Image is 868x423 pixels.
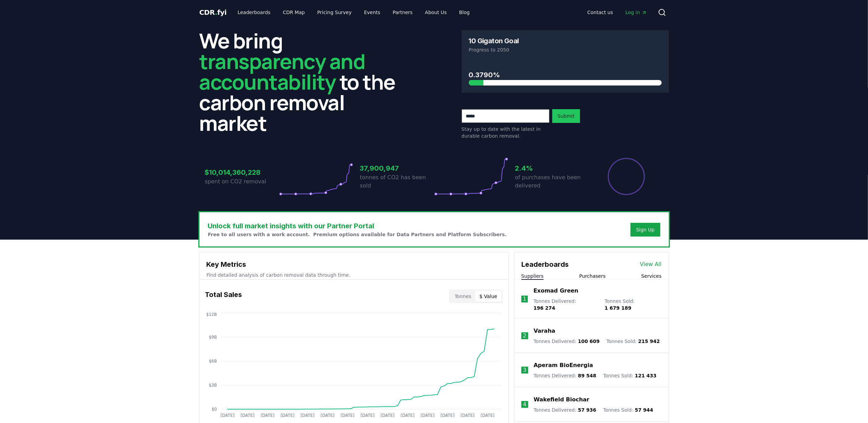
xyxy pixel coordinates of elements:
p: Tonnes Delivered : [533,298,598,311]
p: Tonnes Delivered : [534,338,600,345]
a: Partners [387,6,418,19]
a: CDR.fyi [199,8,227,17]
tspan: [DATE] [461,413,475,418]
a: Pricing Survey [312,6,357,19]
button: Tonnes [451,291,475,302]
div: Percentage of sales delivered [607,157,646,196]
p: 1 [523,295,526,303]
h3: 10 Gigaton Goal [469,37,519,44]
h3: $10,014,360,228 [205,167,279,178]
a: Exomad Green [533,287,578,295]
a: Events [359,6,386,19]
h2: We bring to the carbon removal market [199,30,407,133]
span: Log in [625,9,647,16]
a: CDR Map [277,6,310,19]
p: Tonnes Delivered : [534,372,597,379]
button: Sign Up [630,223,660,237]
span: transparency and accountability [199,47,365,96]
span: 89 548 [578,373,597,378]
p: Tonnes Sold : [605,298,662,311]
h3: Unlock full market insights with our Partner Portal [208,221,507,231]
span: 121 433 [635,373,657,378]
tspan: [DATE] [481,413,495,418]
button: Suppliers [521,273,544,279]
button: Services [641,273,661,279]
h3: Total Sales [205,289,242,303]
nav: Main [232,6,475,19]
tspan: $6B [209,359,217,364]
button: Submit [552,109,580,123]
p: Tonnes Sold : [603,372,657,379]
tspan: [DATE] [220,413,234,418]
h3: 0.3790% [469,70,662,80]
a: Leaderboards [232,6,276,19]
span: 57 936 [578,407,597,413]
p: Free to all users with a work account. Premium options available for Data Partners and Platform S... [208,231,507,238]
p: tonnes of CO2 has been sold [360,173,434,190]
p: 2 [523,332,526,340]
a: Aperam BioEnergia [534,361,593,369]
a: Log in [620,6,652,19]
h3: 2.4% [515,163,589,173]
p: Find detailed analysis of carbon removal data through time. [207,272,501,278]
p: spent on CO2 removal [205,178,279,186]
tspan: [DATE] [360,413,374,418]
tspan: [DATE] [240,413,254,418]
span: . [215,8,217,16]
tspan: [DATE] [401,413,415,418]
tspan: [DATE] [321,413,335,418]
span: CDR fyi [199,8,227,16]
tspan: $0 [211,407,217,412]
tspan: $12B [206,312,217,317]
h3: Key Metrics [207,259,501,270]
h3: Leaderboards [521,259,569,270]
tspan: $3B [209,383,217,388]
a: About Us [419,6,452,19]
tspan: [DATE] [300,413,314,418]
a: Varaha [534,327,555,335]
tspan: [DATE] [261,413,275,418]
span: 215 942 [638,339,660,344]
span: 196 274 [533,305,555,311]
a: Blog [454,6,475,19]
a: Sign Up [636,226,655,233]
span: 100 609 [578,339,600,344]
tspan: $9B [209,335,217,340]
tspan: [DATE] [440,413,454,418]
p: Stay up to date with the latest in durable carbon removal. [462,126,549,139]
p: Progress to 2050 [469,46,662,53]
tspan: [DATE] [340,413,355,418]
p: Tonnes Sold : [606,338,660,345]
span: 1 679 189 [605,305,632,311]
button: $ Value [475,291,501,302]
p: Tonnes Sold : [603,407,653,413]
p: 3 [523,366,526,374]
nav: Main [582,6,652,19]
p: of purchases have been delivered [515,173,589,190]
h3: 37,900,947 [360,163,434,173]
tspan: [DATE] [280,413,294,418]
a: Contact us [582,6,618,19]
a: View All [640,260,662,268]
button: Purchasers [579,273,606,279]
p: Tonnes Delivered : [534,407,597,413]
tspan: [DATE] [420,413,435,418]
a: Wakefield Biochar [534,396,589,404]
span: 57 944 [635,407,653,413]
tspan: [DATE] [380,413,394,418]
p: 4 [523,400,526,409]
